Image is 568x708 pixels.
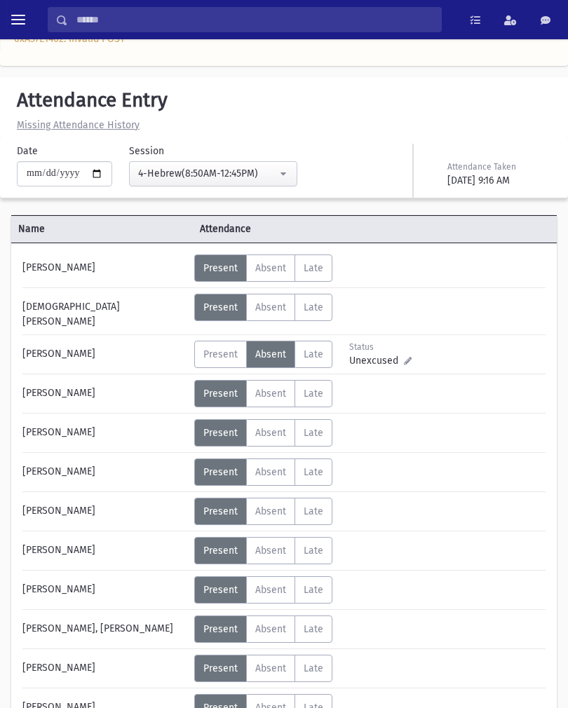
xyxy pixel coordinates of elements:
[304,388,323,400] span: Late
[194,537,332,564] div: AttTypes
[17,119,140,131] u: Missing Attendance History
[203,466,238,478] span: Present
[304,545,323,557] span: Late
[255,348,286,360] span: Absent
[203,505,238,517] span: Present
[349,341,412,353] div: Status
[203,301,238,313] span: Present
[15,458,194,486] div: [PERSON_NAME]
[304,427,323,439] span: Late
[194,341,332,368] div: AttTypes
[304,623,323,635] span: Late
[203,388,238,400] span: Present
[194,576,332,604] div: AttTypes
[68,7,441,32] input: Search
[304,348,323,360] span: Late
[194,419,332,447] div: AttTypes
[203,348,238,360] span: Present
[255,623,286,635] span: Absent
[129,161,297,186] button: 4-Hebrew(8:50AM-12:45PM)
[447,173,548,188] div: [DATE] 9:16 AM
[304,301,323,313] span: Late
[129,144,164,158] label: Session
[255,388,286,400] span: Absent
[11,222,193,236] span: Name
[193,222,511,236] span: Attendance
[194,458,332,486] div: AttTypes
[15,419,194,447] div: [PERSON_NAME]
[447,161,548,173] div: Attendance Taken
[304,466,323,478] span: Late
[138,166,277,181] div: 4-Hebrew(8:50AM-12:45PM)
[203,427,238,439] span: Present
[203,545,238,557] span: Present
[304,584,323,596] span: Late
[17,144,38,158] label: Date
[255,262,286,274] span: Absent
[255,584,286,596] span: Absent
[15,615,194,643] div: [PERSON_NAME], [PERSON_NAME]
[203,584,238,596] span: Present
[6,7,31,32] button: toggle menu
[349,353,404,368] span: Unexcused
[255,301,286,313] span: Absent
[304,505,323,517] span: Late
[15,380,194,407] div: [PERSON_NAME]
[194,615,332,643] div: AttTypes
[203,623,238,635] span: Present
[15,576,194,604] div: [PERSON_NAME]
[11,88,557,112] h5: Attendance Entry
[15,254,194,282] div: [PERSON_NAME]
[203,262,238,274] span: Present
[15,537,194,564] div: [PERSON_NAME]
[255,466,286,478] span: Absent
[194,294,332,321] div: AttTypes
[255,427,286,439] span: Absent
[194,380,332,407] div: AttTypes
[255,545,286,557] span: Absent
[15,498,194,525] div: [PERSON_NAME]
[304,262,323,274] span: Late
[15,655,194,682] div: [PERSON_NAME]
[11,119,140,131] a: Missing Attendance History
[15,294,194,329] div: [DEMOGRAPHIC_DATA][PERSON_NAME]
[194,254,332,282] div: AttTypes
[194,498,332,525] div: AttTypes
[15,341,194,368] div: [PERSON_NAME]
[255,505,286,517] span: Absent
